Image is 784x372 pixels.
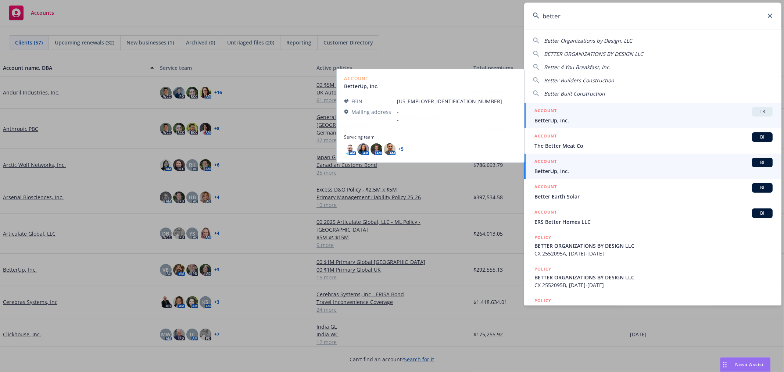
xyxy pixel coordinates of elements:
span: Nova Assist [735,361,765,368]
span: Better Builders Construction [544,77,614,84]
h5: POLICY [534,297,551,304]
a: ACCOUNTBIERS Better Homes LLC [524,204,781,230]
span: BI [755,185,770,191]
span: BetterUp, Inc. [534,117,773,124]
span: Better Organizations by Design, LLC [534,305,773,313]
span: Better Earth Solar [534,193,773,200]
span: BI [755,159,770,166]
div: Drag to move [720,358,730,372]
span: Better Built Construction [544,90,605,97]
input: Search... [524,3,781,29]
a: ACCOUNTTRBetterUp, Inc. [524,103,781,128]
h5: ACCOUNT [534,107,557,116]
a: POLICYBETTER ORGANIZATIONS BY DESIGN LLCCX 2552095B, [DATE]-[DATE] [524,261,781,293]
span: BETTER ORGANIZATIONS BY DESIGN LLC [534,242,773,250]
span: CX 2552095A, [DATE]-[DATE] [534,250,773,257]
span: TR [755,108,770,115]
h5: ACCOUNT [534,132,557,141]
h5: POLICY [534,265,551,273]
span: Better 4 You Breakfast, Inc. [544,64,611,71]
span: CX 2552095B, [DATE]-[DATE] [534,281,773,289]
a: ACCOUNTBIBetter Earth Solar [524,179,781,204]
span: ERS Better Homes LLC [534,218,773,226]
h5: ACCOUNT [534,183,557,192]
a: ACCOUNTBIThe Better Meat Co [524,128,781,154]
span: BI [755,210,770,217]
span: BETTER ORGANIZATIONS BY DESIGN LLC [544,50,643,57]
a: ACCOUNTBIBetterUp, Inc. [524,154,781,179]
a: POLICYBETTER ORGANIZATIONS BY DESIGN LLCCX 2552095A, [DATE]-[DATE] [524,230,781,261]
span: BETTER ORGANIZATIONS BY DESIGN LLC [534,273,773,281]
h5: ACCOUNT [534,158,557,167]
button: Nova Assist [720,357,771,372]
span: BetterUp, Inc. [534,167,773,175]
span: Better Organizations by Design, LLC [544,37,632,44]
h5: POLICY [534,234,551,241]
span: BI [755,134,770,140]
a: POLICYBetter Organizations by Design, LLC [524,293,781,325]
span: The Better Meat Co [534,142,773,150]
h5: ACCOUNT [534,208,557,217]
